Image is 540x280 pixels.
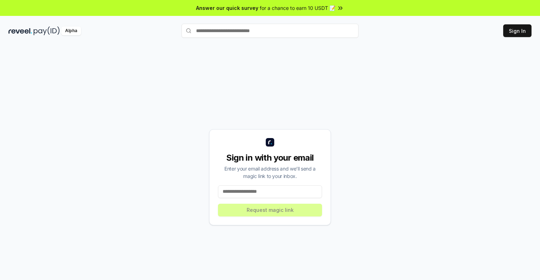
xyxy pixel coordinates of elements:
[266,138,274,147] img: logo_small
[34,26,60,35] img: pay_id
[218,152,322,163] div: Sign in with your email
[8,26,32,35] img: reveel_dark
[196,4,258,12] span: Answer our quick survey
[260,4,335,12] span: for a chance to earn 10 USDT 📝
[218,165,322,180] div: Enter your email address and we’ll send a magic link to your inbox.
[61,26,81,35] div: Alpha
[503,24,532,37] button: Sign In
